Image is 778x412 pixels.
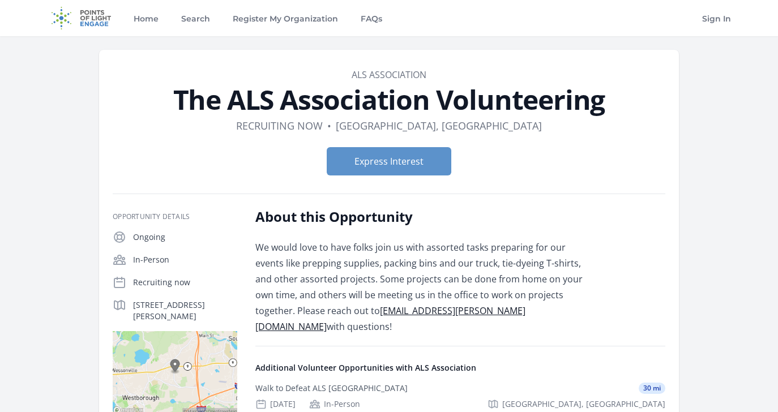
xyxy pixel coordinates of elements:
dd: [GEOGRAPHIC_DATA], [GEOGRAPHIC_DATA] [336,118,542,134]
h1: The ALS Association Volunteering [113,86,665,113]
p: In-Person [133,254,237,265]
p: We would love to have folks join us with assorted tasks preparing for our events like prepping su... [255,239,587,334]
a: [EMAIL_ADDRESS][PERSON_NAME][DOMAIN_NAME] [255,304,525,333]
div: Walk to Defeat ALS [GEOGRAPHIC_DATA] [255,383,408,394]
span: 30 mi [639,383,665,394]
h4: Additional Volunteer Opportunities with ALS Association [255,362,665,374]
dd: Recruiting now [236,118,323,134]
h3: Opportunity Details [113,212,237,221]
div: In-Person [309,398,360,410]
a: ALS Association [352,68,426,81]
span: [GEOGRAPHIC_DATA], [GEOGRAPHIC_DATA] [502,398,665,410]
button: Express Interest [327,147,451,175]
div: • [327,118,331,134]
div: [DATE] [255,398,296,410]
h2: About this Opportunity [255,208,587,226]
p: Ongoing [133,231,237,243]
p: Recruiting now [133,277,237,288]
p: [STREET_ADDRESS][PERSON_NAME] [133,299,237,322]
